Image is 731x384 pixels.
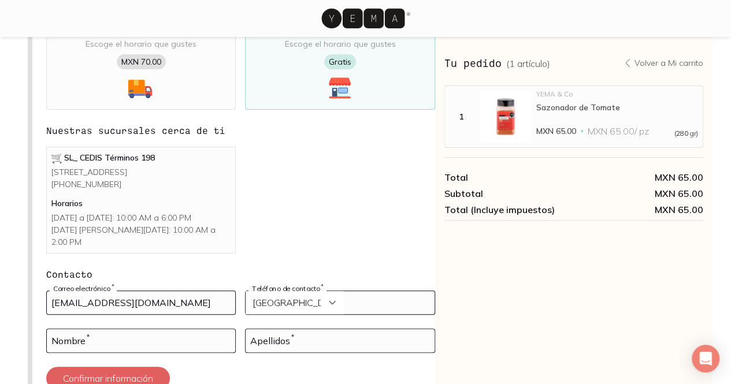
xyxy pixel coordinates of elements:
[588,125,649,137] span: MXN 65.00 / pz
[51,153,62,163] img: Súper
[46,124,435,137] h4: Nuestras sucursales cerca de ti
[536,125,576,137] span: MXN 65.00
[46,267,435,281] h4: Contacto
[444,172,574,183] div: Total
[284,39,395,50] span: Escoge el horario que gustes
[51,166,231,191] p: [STREET_ADDRESS] [PHONE_NUMBER]
[480,91,532,143] img: Sazonador de Tomate
[623,58,703,68] a: Volver a Mi carrito
[692,345,719,372] div: Open Intercom Messenger
[117,54,166,69] span: MXN 70.00
[574,172,703,183] div: MXN 65.00
[574,204,703,215] span: MXN 65.00
[50,284,117,293] label: Correo electrónico
[444,204,574,215] div: Total (Incluye impuestos)
[444,55,550,70] h3: Tu pedido
[536,102,698,113] div: Sazonador de Tomate
[248,284,326,293] label: Teléfono de contacto
[51,197,231,210] h6: Horarios
[674,130,698,137] span: (280 gr)
[506,58,550,69] span: ( 1 artículo )
[447,111,475,122] div: 1
[86,39,196,50] span: Escoge el horario que gustes
[324,54,356,69] span: Gratis
[634,58,703,68] p: Volver a Mi carrito
[51,212,231,248] p: [DATE] a [DATE]: 10:00 AM a 6:00 PM [DATE] [PERSON_NAME][DATE]: 10:00 AM a 2:00 PM
[536,91,698,98] div: YEMA & Co
[51,152,231,164] h6: SL_ CEDIS Términos 198
[444,188,574,199] div: Subtotal
[574,188,703,199] div: MXN 65.00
